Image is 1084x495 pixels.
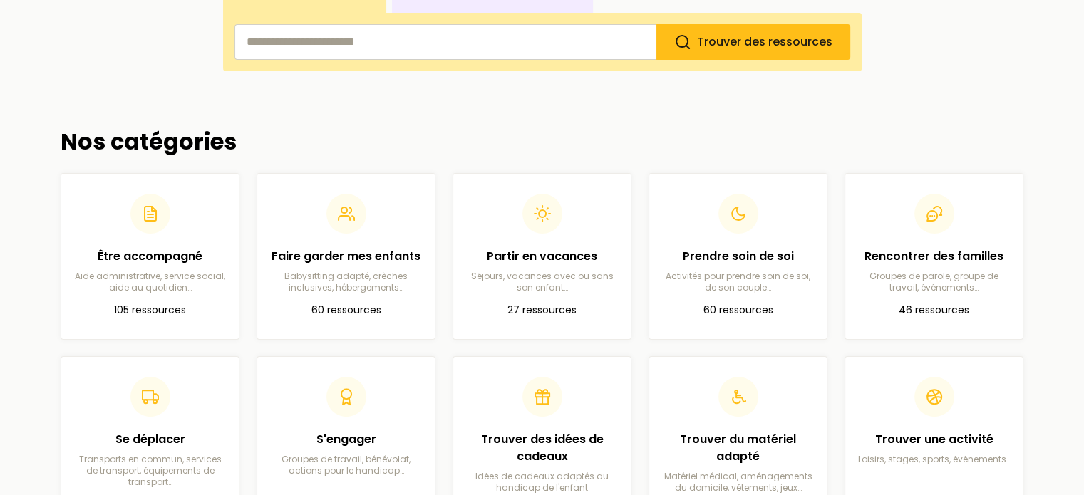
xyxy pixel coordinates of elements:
p: Babysitting adapté, crèches inclusives, hébergements… [269,271,423,293]
a: Partir en vacancesSéjours, vacances avec ou sans son enfant…27 ressources [453,173,631,340]
p: Activités pour prendre soin de soi, de son couple… [661,271,815,293]
p: Loisirs, stages, sports, événements… [857,454,1011,465]
h2: Faire garder mes enfants [269,248,423,265]
p: 60 ressources [661,302,815,319]
h2: Trouver du matériel adapté [661,431,815,465]
p: 46 ressources [857,302,1011,319]
p: Groupes de parole, groupe de travail, événements… [857,271,1011,293]
a: Prendre soin de soiActivités pour prendre soin de soi, de son couple…60 ressources [649,173,827,340]
p: Transports en commun, services de transport, équipements de transport… [73,454,227,488]
h2: S'engager [269,431,423,448]
a: Faire garder mes enfantsBabysitting adapté, crèches inclusives, hébergements…60 ressources [257,173,435,340]
h2: Partir en vacances [465,248,619,265]
p: Idées de cadeaux adaptés au handicap de l'enfant [465,471,619,494]
button: Trouver des ressources [656,24,850,60]
p: 105 ressources [73,302,227,319]
span: Trouver des ressources [697,33,832,50]
p: 27 ressources [465,302,619,319]
h2: Se déplacer [73,431,227,448]
h2: Être accompagné [73,248,227,265]
h2: Nos catégories [61,128,1024,155]
a: Rencontrer des famillesGroupes de parole, groupe de travail, événements…46 ressources [845,173,1023,340]
p: Séjours, vacances avec ou sans son enfant… [465,271,619,293]
h2: Trouver des idées de cadeaux [465,431,619,465]
h2: Rencontrer des familles [857,248,1011,265]
h2: Prendre soin de soi [661,248,815,265]
p: 60 ressources [269,302,423,319]
h2: Trouver une activité [857,431,1011,448]
a: Être accompagnéAide administrative, service social, aide au quotidien…105 ressources [61,173,239,340]
p: Groupes de travail, bénévolat, actions pour le handicap… [269,454,423,476]
p: Matériel médical, aménagements du domicile, vêtements, jeux… [661,471,815,494]
p: Aide administrative, service social, aide au quotidien… [73,271,227,293]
